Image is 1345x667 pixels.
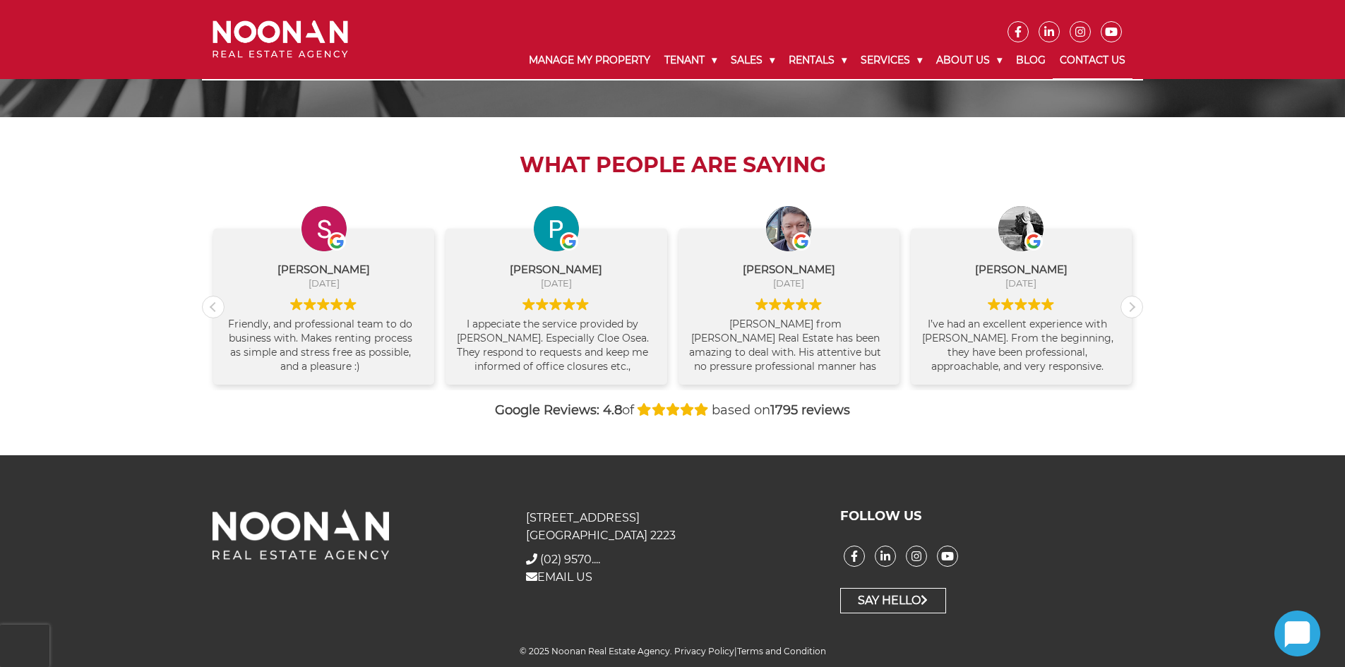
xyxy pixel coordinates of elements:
img: Google [1015,298,1027,311]
img: Google [549,298,562,311]
div: Previous review [203,296,224,318]
img: Google [290,298,303,311]
img: Google [560,232,578,251]
img: Google [344,298,357,311]
a: Contact Us [1053,42,1132,79]
img: Pauline Robinson profile picture [534,206,579,251]
div: I appeciate the service provided by [PERSON_NAME]. Especially Cloe Osea. They respond to requests... [456,317,656,374]
img: Jason Maher profile picture [766,206,811,251]
img: Ashraf Shuvo profile picture [998,206,1044,251]
img: Google [1028,298,1041,311]
div: [DATE] [689,277,889,289]
a: About Us [929,42,1009,78]
h3: FOLLOW US [840,509,1132,524]
a: Terms and Condition [737,646,826,656]
a: Sales [724,42,782,78]
p: [STREET_ADDRESS] [GEOGRAPHIC_DATA] 2223 [526,509,818,544]
span: of [603,402,634,418]
img: Google [769,298,782,311]
strong: Google Reviews: [495,402,599,418]
img: Google [782,298,795,311]
img: Noonan Real Estate Agency [213,20,348,58]
img: Google [330,298,343,311]
span: based on [712,402,850,418]
a: Manage My Property [522,42,657,78]
div: [PERSON_NAME] from [PERSON_NAME] Real Estate has been amazing to deal with. His attentive but no ... [689,317,889,374]
a: Rentals [782,42,854,78]
div: [PERSON_NAME] [456,262,656,277]
a: Say Hello [840,588,946,613]
div: [PERSON_NAME] [921,262,1121,277]
div: [PERSON_NAME] [689,262,889,277]
a: Services [854,42,929,78]
a: Click to reveal phone number [540,553,600,566]
img: Google [1041,298,1054,311]
span: | [674,646,826,656]
a: Privacy Policy [674,646,734,656]
img: Samantha Chevposa profile picture [301,206,347,251]
div: [DATE] [224,277,424,289]
img: Google [988,298,1000,311]
img: Google [796,298,808,311]
img: Google [304,298,316,311]
a: Blog [1009,42,1053,78]
img: Google [536,298,549,311]
img: Google [522,298,535,311]
div: [DATE] [921,277,1121,289]
div: Next review [1121,296,1142,318]
div: I’ve had an excellent experience with [PERSON_NAME]. From the beginning, they have been professio... [921,317,1121,374]
img: Google [1024,232,1043,251]
strong: 1795 reviews [770,402,850,418]
img: Google [328,232,346,251]
img: Google [809,298,822,311]
div: Friendly, and professional team to do business with. Makes renting process as simple and stress f... [224,317,424,374]
strong: 4.8 [603,402,622,418]
div: [DATE] [456,277,656,289]
img: Google [317,298,330,311]
a: Tenant [657,42,724,78]
span: © 2025 Noonan Real Estate Agency. [520,646,672,656]
a: EMAIL US [526,570,592,584]
h2: What People are Saying [202,152,1143,178]
img: Google [576,298,589,311]
img: Google [1001,298,1014,311]
img: Google [563,298,575,311]
div: [PERSON_NAME] [224,262,424,277]
img: Google [792,232,811,251]
img: Google [755,298,768,311]
span: (02) 9570.... [540,553,600,566]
